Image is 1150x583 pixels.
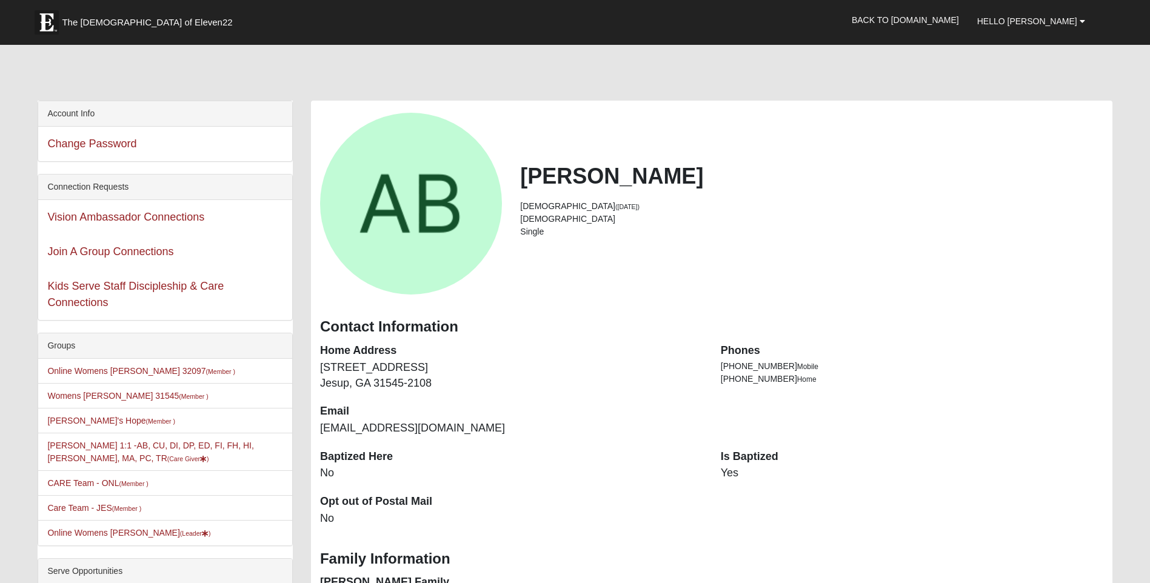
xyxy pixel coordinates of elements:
dt: Phones [721,343,1103,359]
small: (Member ) [119,480,148,487]
dt: Home Address [320,343,703,359]
small: (Member ) [179,393,208,400]
span: Mobile [797,362,818,371]
dd: No [320,511,703,527]
a: The [DEMOGRAPHIC_DATA] of Eleven22 [28,4,271,35]
a: [PERSON_NAME]'s Hope(Member ) [47,416,175,425]
a: CARE Team - ONL(Member ) [47,478,148,488]
dt: Email [320,404,703,419]
dd: [STREET_ADDRESS] Jesup, GA 31545-2108 [320,360,703,391]
a: View Fullsize Photo [320,113,502,295]
a: Online Womens [PERSON_NAME](Leader) [47,528,210,538]
span: The [DEMOGRAPHIC_DATA] of Eleven22 [62,16,232,28]
a: Kids Serve Staff Discipleship & Care Connections [47,280,224,308]
small: (Care Giver ) [167,455,209,462]
img: Eleven22 logo [35,10,59,35]
small: (Member ) [206,368,235,375]
dd: Yes [721,465,1103,481]
dt: Opt out of Postal Mail [320,494,703,510]
span: Hello [PERSON_NAME] [977,16,1077,26]
dd: [EMAIL_ADDRESS][DOMAIN_NAME] [320,421,703,436]
a: Vision Ambassador Connections [47,211,204,223]
li: [DEMOGRAPHIC_DATA] [520,213,1103,225]
h3: Family Information [320,550,1103,568]
a: Care Team - JES(Member ) [47,503,141,513]
a: Back to [DOMAIN_NAME] [843,5,968,35]
a: [PERSON_NAME] 1:1 -AB, CU, DI, DP, ED, FI, FH, HI, [PERSON_NAME], MA, PC, TR(Care Giver) [47,441,253,463]
div: Groups [38,333,292,359]
dt: Is Baptized [721,449,1103,465]
li: [DEMOGRAPHIC_DATA] [520,200,1103,213]
a: Change Password [47,138,136,150]
a: Online Womens [PERSON_NAME] 32097(Member ) [47,366,235,376]
a: Hello [PERSON_NAME] [968,6,1094,36]
h2: [PERSON_NAME] [520,163,1103,189]
a: Womens [PERSON_NAME] 31545(Member ) [47,391,208,401]
li: [PHONE_NUMBER] [721,360,1103,373]
a: Join A Group Connections [47,245,173,258]
dd: No [320,465,703,481]
div: Connection Requests [38,175,292,200]
dt: Baptized Here [320,449,703,465]
small: ([DATE]) [615,203,640,210]
h3: Contact Information [320,318,1103,336]
small: (Leader ) [180,530,211,537]
li: Single [520,225,1103,238]
li: [PHONE_NUMBER] [721,373,1103,385]
small: (Member ) [146,418,175,425]
small: (Member ) [112,505,141,512]
div: Account Info [38,101,292,127]
span: Home [797,375,817,384]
